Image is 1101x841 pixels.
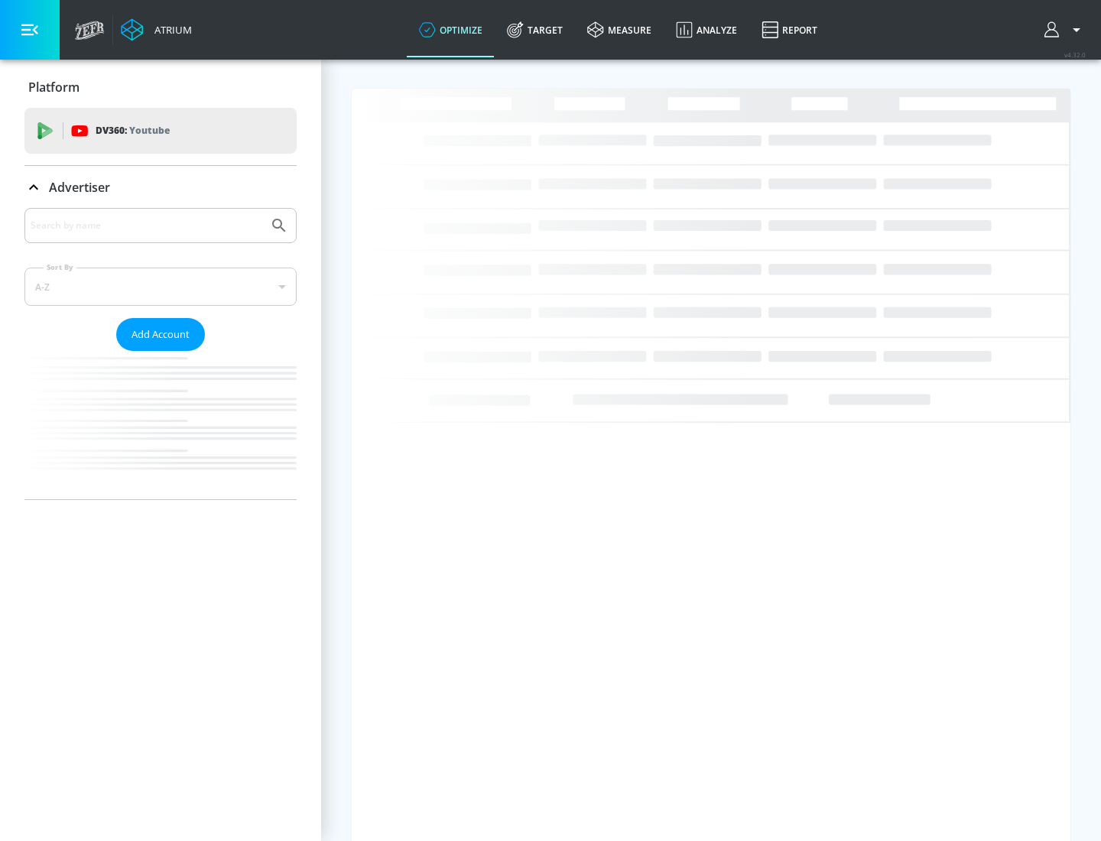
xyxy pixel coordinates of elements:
[24,66,297,109] div: Platform
[129,122,170,138] p: Youtube
[31,216,262,235] input: Search by name
[407,2,495,57] a: optimize
[24,208,297,499] div: Advertiser
[24,166,297,209] div: Advertiser
[749,2,830,57] a: Report
[116,318,205,351] button: Add Account
[44,262,76,272] label: Sort By
[148,23,192,37] div: Atrium
[24,268,297,306] div: A-Z
[132,326,190,343] span: Add Account
[24,351,297,499] nav: list of Advertiser
[49,179,110,196] p: Advertiser
[575,2,664,57] a: measure
[1064,50,1086,59] span: v 4.32.0
[28,79,80,96] p: Platform
[121,18,192,41] a: Atrium
[24,108,297,154] div: DV360: Youtube
[664,2,749,57] a: Analyze
[495,2,575,57] a: Target
[96,122,170,139] p: DV360:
